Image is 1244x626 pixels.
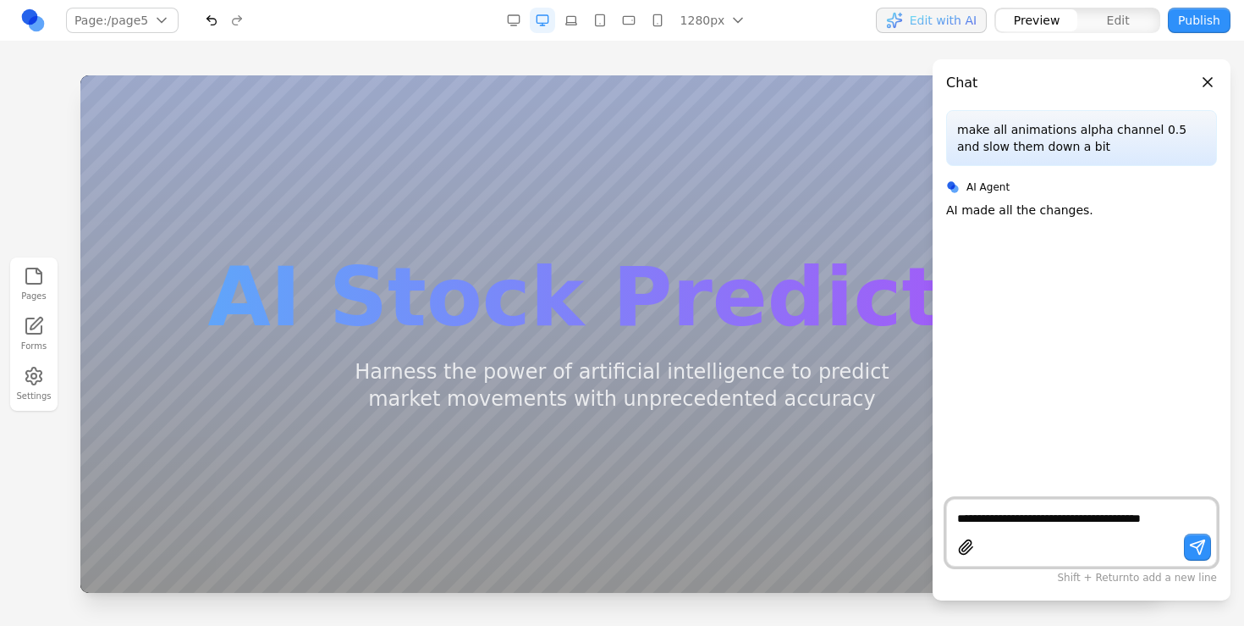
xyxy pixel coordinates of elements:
span: Preview [1014,12,1060,29]
button: Tablet [587,8,613,33]
div: AI Agent [946,180,1217,195]
button: Desktop [530,8,555,33]
button: Publish [1168,8,1230,33]
span: Shift + Return [1058,572,1130,584]
span: to add a new line [1058,572,1218,584]
button: Close panel [1198,73,1217,91]
p: AI made all the changes. [946,202,1093,219]
p: make all animations alpha channel 0.5 and slow them down a bit [957,121,1206,155]
span: Edit [1107,12,1130,29]
span: Edit with AI [910,12,977,29]
button: Pages [15,263,52,306]
iframe: Preview [80,75,1164,593]
button: Edit with AI [876,8,987,33]
button: Mobile [645,8,670,33]
button: Settings [15,363,52,406]
button: 1280px [674,8,751,33]
button: Mobile Landscape [616,8,641,33]
button: Laptop [559,8,584,33]
button: Page:/page5 [66,8,179,33]
a: Forms [15,313,52,356]
button: Desktop Wide [501,8,526,33]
